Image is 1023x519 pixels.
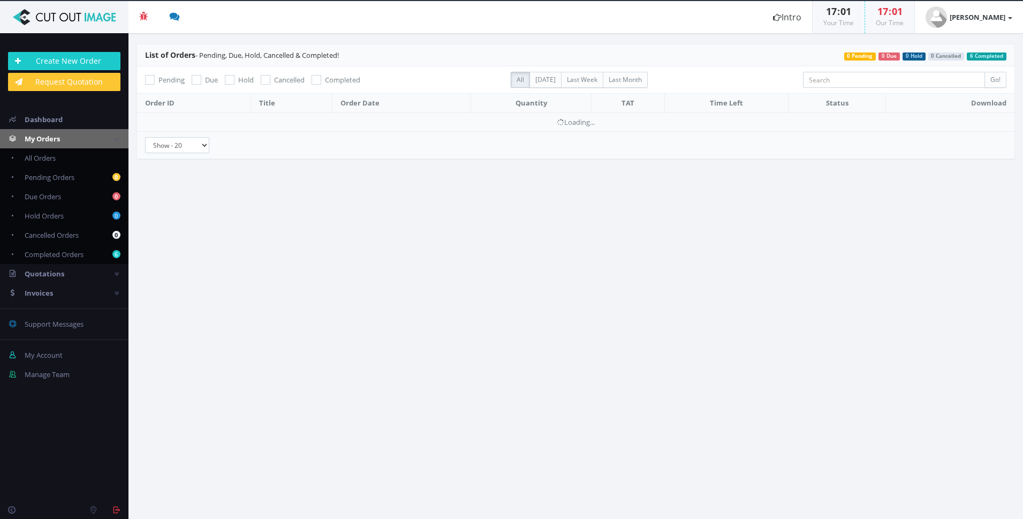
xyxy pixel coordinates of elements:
a: Intro [762,1,812,33]
span: : [837,5,840,18]
img: user_default.jpg [926,6,947,28]
span: Quotations [25,269,64,279]
img: Cut Out Image [8,9,120,25]
b: 0 [112,212,120,220]
span: 01 [892,5,903,18]
span: 0 Cancelled [928,52,965,61]
th: Order Date [332,94,471,113]
span: 0 Due [878,52,900,61]
a: [PERSON_NAME] [915,1,1023,33]
span: - Pending, Due, Hold, Cancelled & Completed! [145,50,339,60]
span: Cancelled [274,75,305,85]
span: Dashboard [25,115,63,124]
span: My Orders [25,134,60,144]
span: Completed Orders [25,250,84,259]
b: 0 [112,192,120,200]
td: Loading... [137,112,1014,131]
span: Due [205,75,218,85]
span: Due Orders [25,192,61,201]
span: Hold Orders [25,211,64,221]
input: Search [803,72,985,88]
span: 6 Completed [967,52,1006,61]
th: TAT [591,94,664,113]
label: Last Week [561,72,603,88]
input: Go! [984,72,1006,88]
small: Our Time [876,18,904,27]
span: Manage Team [25,370,70,379]
b: 0 [112,231,120,239]
span: : [888,5,892,18]
label: [DATE] [529,72,562,88]
span: Pending [158,75,185,85]
th: Title [251,94,332,113]
span: 0 Pending [844,52,876,61]
span: My Account [25,350,63,360]
span: All Orders [25,153,56,163]
span: Pending Orders [25,172,74,182]
span: Hold [238,75,254,85]
strong: [PERSON_NAME] [950,12,1005,22]
th: Download [886,94,1014,113]
span: List of Orders [145,50,195,60]
span: Invoices [25,288,53,298]
b: 6 [112,250,120,258]
span: 17 [826,5,837,18]
span: Completed [325,75,360,85]
a: Create New Order [8,52,120,70]
span: Support Messages [25,319,84,329]
th: Time Left [664,94,789,113]
span: Cancelled Orders [25,230,79,240]
span: 01 [840,5,851,18]
th: Status [789,94,886,113]
a: Request Quotation [8,73,120,91]
span: 17 [877,5,888,18]
b: 0 [112,173,120,181]
span: 0 Hold [903,52,926,61]
small: Your Time [823,18,854,27]
th: Order ID [137,94,251,113]
label: All [511,72,530,88]
label: Last Month [603,72,648,88]
span: Quantity [516,98,547,108]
